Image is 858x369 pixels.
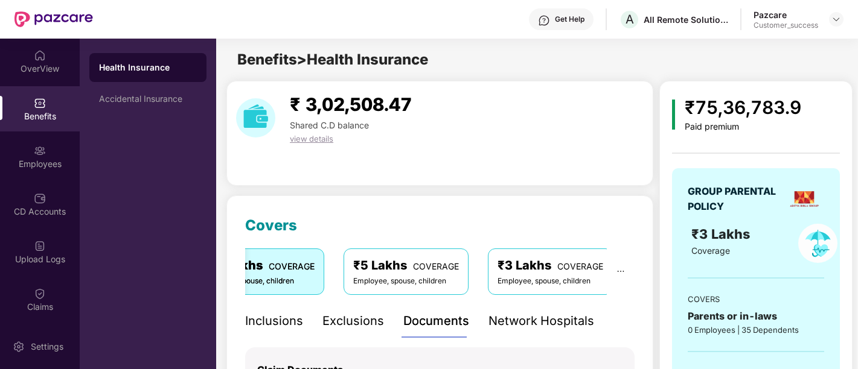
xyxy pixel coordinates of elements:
img: New Pazcare Logo [14,11,93,27]
div: Employee, spouse, children [498,276,603,287]
img: download [236,98,275,137]
span: COVERAGE [557,261,603,271]
div: Employee, spouse, children [353,276,459,287]
div: Parents or in-laws [688,309,824,324]
span: COVERAGE [269,261,315,271]
div: All Remote Solutions Private Limited [644,14,728,25]
span: Covers [245,216,297,234]
span: COVERAGE [413,261,459,271]
div: 0 Employees | 35 Dependents [688,324,824,336]
div: Exclusions [322,312,384,330]
span: Shared C.D balance [290,120,369,130]
div: Network Hospitals [488,312,594,330]
div: Accidental Insurance [99,94,197,104]
img: svg+xml;base64,PHN2ZyBpZD0iSGVscC0zMngzMiIgeG1sbnM9Imh0dHA6Ly93d3cudzMub3JnLzIwMDAvc3ZnIiB3aWR0aD... [538,14,550,27]
span: A [626,12,634,27]
div: Paid premium [685,122,801,132]
div: Health Insurance [99,61,197,74]
span: ₹ 3,02,508.47 [290,93,412,115]
span: ellipsis [616,267,625,276]
div: Get Help [555,14,584,24]
div: GROUP PARENTAL POLICY [688,184,784,214]
div: ₹20 Lakhs [201,256,315,275]
button: ellipsis [607,248,635,294]
div: ₹5 Lakhs [353,256,459,275]
div: Employee, spouse, children [201,276,315,287]
img: svg+xml;base64,PHN2ZyBpZD0iQ2xhaW0iIHhtbG5zPSJodHRwOi8vd3d3LnczLm9yZy8yMDAwL3N2ZyIgd2lkdGg9IjIwIi... [34,288,46,300]
div: Inclusions [245,312,303,330]
span: Coverage [691,245,730,256]
span: ₹3 Lakhs [691,226,754,242]
img: svg+xml;base64,PHN2ZyBpZD0iQmVuZWZpdHMiIHhtbG5zPSJodHRwOi8vd3d3LnczLm9yZy8yMDAwL3N2ZyIgd2lkdGg9Ij... [34,97,46,109]
img: svg+xml;base64,PHN2ZyBpZD0iRHJvcGRvd24tMzJ4MzIiIHhtbG5zPSJodHRwOi8vd3d3LnczLm9yZy8yMDAwL3N2ZyIgd2... [831,14,841,24]
img: policyIcon [798,224,837,263]
div: COVERS [688,293,824,305]
img: svg+xml;base64,PHN2ZyBpZD0iQ0RfQWNjb3VudHMiIGRhdGEtbmFtZT0iQ0QgQWNjb3VudHMiIHhtbG5zPSJodHRwOi8vd3... [34,192,46,204]
img: svg+xml;base64,PHN2ZyBpZD0iVXBsb2FkX0xvZ3MiIGRhdGEtbmFtZT0iVXBsb2FkIExvZ3MiIHhtbG5zPSJodHRwOi8vd3... [34,240,46,252]
span: view details [290,134,333,143]
img: svg+xml;base64,PHN2ZyBpZD0iSG9tZSIgeG1sbnM9Imh0dHA6Ly93d3cudzMub3JnLzIwMDAvc3ZnIiB3aWR0aD0iMjAiIG... [34,49,46,61]
img: insurerLogo [788,183,821,215]
div: Documents [403,312,469,330]
div: ₹75,36,783.9 [685,93,801,122]
div: ₹3 Lakhs [498,256,603,275]
img: icon [672,99,675,130]
div: Customer_success [754,20,818,30]
div: Settings [27,341,67,353]
img: svg+xml;base64,PHN2ZyBpZD0iRW1wbG95ZWVzIiB4bWxucz0iaHR0cDovL3d3dy53My5vcmcvMjAwMC9zdmciIHdpZHRoPS... [34,145,46,157]
img: svg+xml;base64,PHN2ZyBpZD0iU2V0dGluZy0yMHgyMCIgeG1sbnM9Imh0dHA6Ly93d3cudzMub3JnLzIwMDAvc3ZnIiB3aW... [13,341,25,353]
span: Benefits > Health Insurance [237,51,428,68]
div: Pazcare [754,9,818,20]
